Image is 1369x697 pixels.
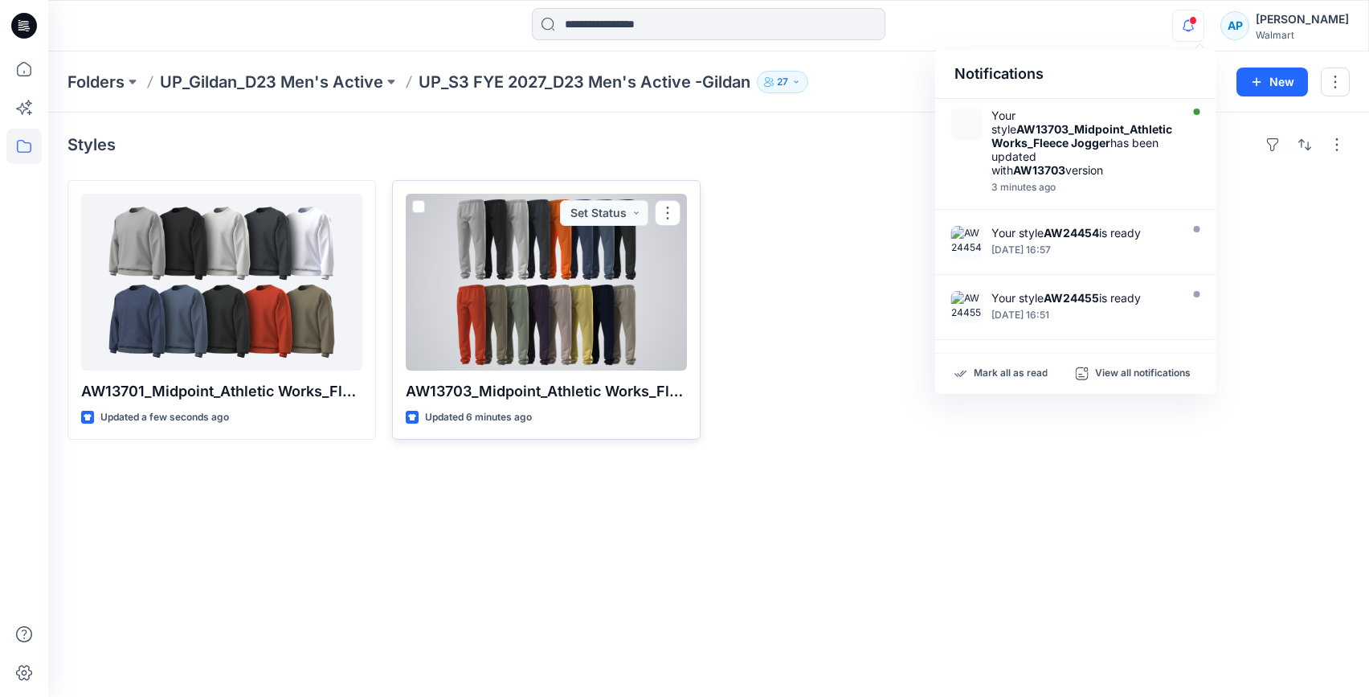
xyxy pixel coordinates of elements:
div: AP [1220,11,1249,40]
p: Updated 6 minutes ago [425,409,532,426]
p: AW13701_Midpoint_Athletic Works_Fleece Crew [81,380,362,403]
strong: AW13703 [1013,163,1065,177]
p: 27 [777,73,788,91]
div: Tuesday, September 23, 2025 16:57 [991,244,1176,256]
p: Updated a few seconds ago [100,409,229,426]
img: AW24455 [951,291,983,323]
strong: AW13703_Midpoint_Athletic Works_Fleece Jogger [991,122,1172,150]
button: 27 [757,71,808,93]
strong: AW24455 [1044,291,1099,305]
strong: AW24454 [1044,226,1099,240]
button: New [1236,68,1308,96]
div: Notifications [935,50,1216,99]
div: [PERSON_NAME] [1256,10,1349,29]
img: AW24454 [951,226,983,258]
p: View all notifications [1095,367,1191,381]
p: AW13703_Midpoint_Athletic Works_Fleece Jogger [406,380,687,403]
div: Your style has been updated with version [991,109,1176,177]
div: Your style is ready [991,291,1176,305]
p: UP_S3 FYE 2027_D23 Men's Active -Gildan [419,71,750,93]
img: AW13703 [951,109,983,141]
h4: Styles [67,135,116,154]
div: Tuesday, October 14, 2025 16:15 [991,182,1176,193]
a: AW13701_Midpoint_Athletic Works_Fleece Crew [81,194,362,371]
a: UP_Gildan_D23 Men's Active [160,71,383,93]
div: Your style is ready [991,226,1176,240]
p: Mark all as read [974,367,1048,381]
a: Folders [67,71,125,93]
div: Walmart [1256,29,1349,41]
a: AW13703_Midpoint_Athletic Works_Fleece Jogger [406,194,687,371]
div: Tuesday, September 23, 2025 16:51 [991,310,1176,321]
